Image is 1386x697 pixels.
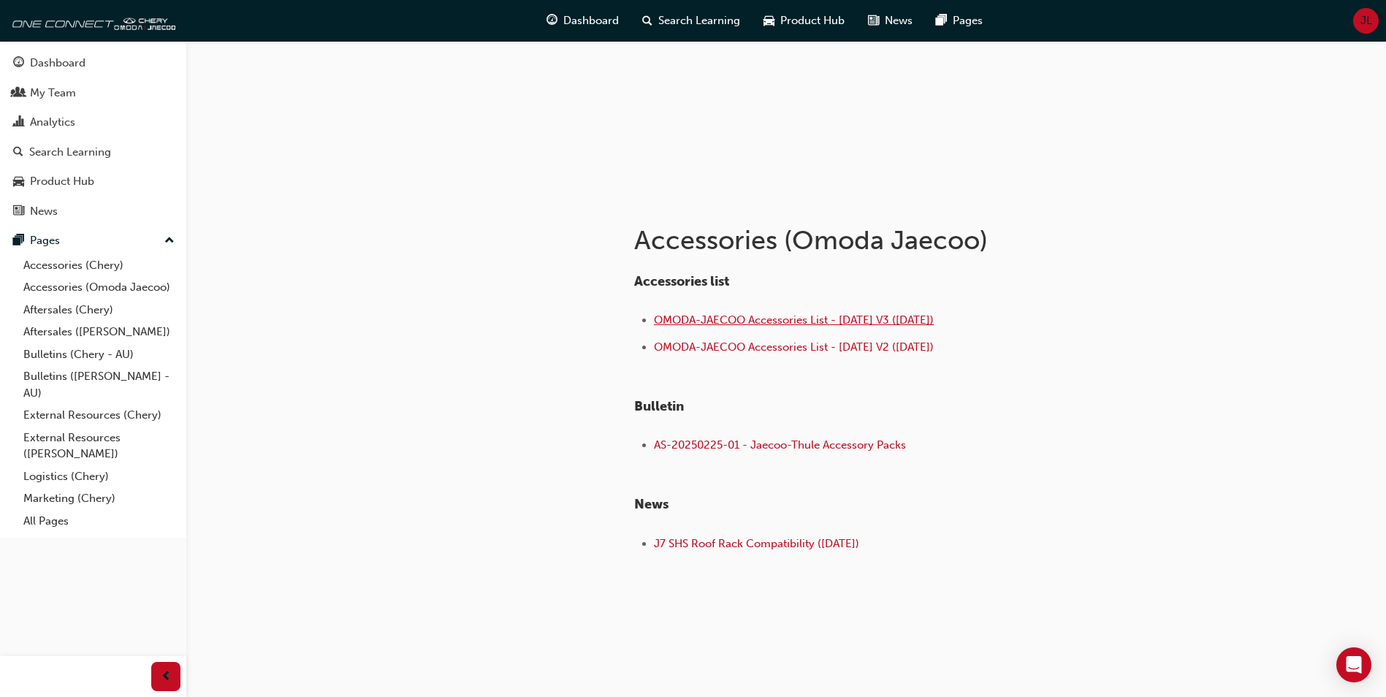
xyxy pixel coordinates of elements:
[631,6,752,36] a: search-iconSearch Learning
[885,12,913,29] span: News
[30,232,60,249] div: Pages
[1336,647,1371,682] div: Open Intercom Messenger
[18,365,180,404] a: Bulletins ([PERSON_NAME] - AU)
[18,276,180,299] a: Accessories (Omoda Jaecoo)
[6,168,180,195] a: Product Hub
[13,235,24,248] span: pages-icon
[30,114,75,131] div: Analytics
[642,12,652,30] span: search-icon
[634,496,669,512] span: ​News
[18,321,180,343] a: Aftersales ([PERSON_NAME])
[634,398,684,414] span: Bulletin
[868,12,879,30] span: news-icon
[1353,8,1379,34] button: JL
[18,343,180,366] a: Bulletins (Chery - AU)
[6,139,180,166] a: Search Learning
[856,6,924,36] a: news-iconNews
[654,340,934,354] a: OMODA-JAECOO Accessories List - [DATE] V2 ([DATE])
[18,254,180,277] a: Accessories (Chery)
[161,668,172,686] span: prev-icon
[924,6,994,36] a: pages-iconPages
[13,175,24,188] span: car-icon
[6,198,180,225] a: News
[563,12,619,29] span: Dashboard
[164,232,175,251] span: up-icon
[13,146,23,159] span: search-icon
[18,465,180,488] a: Logistics (Chery)
[18,404,180,427] a: External Resources (Chery)
[535,6,631,36] a: guage-iconDashboard
[780,12,845,29] span: Product Hub
[658,12,740,29] span: Search Learning
[752,6,856,36] a: car-iconProduct Hub
[6,50,180,77] a: Dashboard
[654,438,906,452] a: AS-20250225-01 - Jaecoo-Thule Accessory Packs
[654,313,934,327] a: OMODA-JAECOO Accessories List - [DATE] V3 ([DATE])
[6,227,180,254] button: Pages
[29,144,111,161] div: Search Learning
[764,12,774,30] span: car-icon
[18,510,180,533] a: All Pages
[6,47,180,227] button: DashboardMy TeamAnalyticsSearch LearningProduct HubNews
[13,116,24,129] span: chart-icon
[936,12,947,30] span: pages-icon
[654,537,859,550] a: J7 SHS Roof Rack Compatibility ([DATE])
[6,109,180,136] a: Analytics
[634,273,729,289] span: Accessories list
[18,427,180,465] a: External Resources ([PERSON_NAME])
[30,173,94,190] div: Product Hub
[547,12,557,30] span: guage-icon
[18,299,180,321] a: Aftersales (Chery)
[13,205,24,218] span: news-icon
[1360,12,1372,29] span: JL
[6,80,180,107] a: My Team
[30,55,85,72] div: Dashboard
[13,87,24,100] span: people-icon
[18,487,180,510] a: Marketing (Chery)
[13,57,24,70] span: guage-icon
[30,85,76,102] div: My Team
[30,203,58,220] div: News
[634,224,1113,256] h1: Accessories (Omoda Jaecoo)
[953,12,983,29] span: Pages
[7,6,175,35] img: oneconnect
